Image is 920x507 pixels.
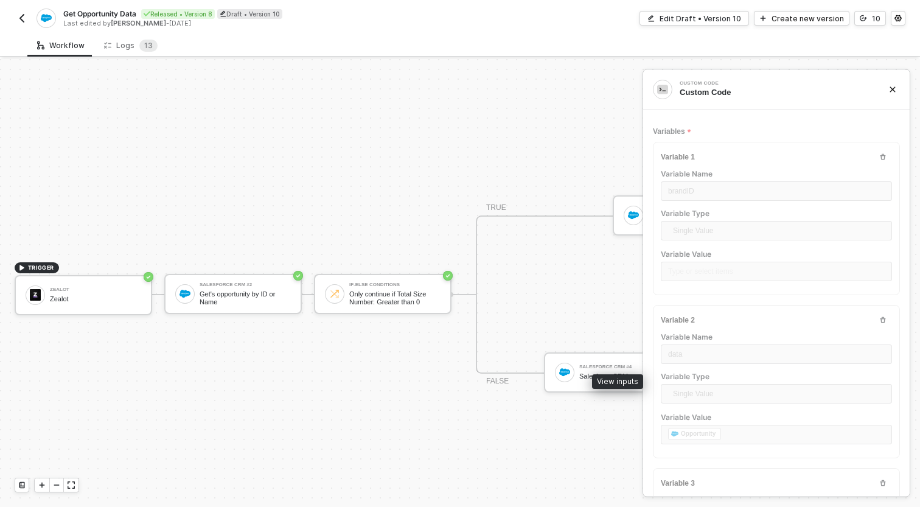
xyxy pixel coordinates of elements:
[486,202,506,214] div: TRUE
[673,222,885,240] span: Single Value
[37,41,85,51] div: Workflow
[111,19,166,27] span: [PERSON_NAME]
[200,290,291,306] div: Get's opportunity by ID or Name
[443,271,453,281] span: icon-success-page
[673,385,885,403] span: Single Value
[661,152,695,163] div: Variable 1
[661,208,892,219] label: Variable Type
[854,11,886,26] button: 10
[894,15,902,22] span: icon-settings
[661,412,892,422] label: Variable Value
[28,263,54,273] span: TRIGGER
[139,40,158,52] sup: 13
[349,282,441,287] div: If-Else Conditions
[68,481,75,489] span: icon-expand
[579,365,671,369] div: Salesforce CRM #4
[579,372,671,380] div: Salesforce CRM
[661,371,892,382] label: Variable Type
[200,282,291,287] div: Salesforce CRM #2
[41,13,51,24] img: integration-icon
[53,481,60,489] span: icon-minus
[754,11,849,26] button: Create new version
[559,367,570,378] img: icon
[860,15,867,22] span: icon-versioning
[144,272,153,282] span: icon-success-page
[592,374,643,389] div: View inputs
[653,124,691,139] span: Variables
[148,41,153,50] span: 3
[661,478,695,489] div: Variable 3
[63,19,459,28] div: Last edited by - [DATE]
[220,10,226,17] span: icon-edit
[872,13,880,24] div: 10
[647,15,655,22] span: icon-edit
[30,289,41,301] img: icon
[657,84,668,95] img: integration-icon
[680,87,869,98] div: Custom Code
[628,210,639,221] img: icon
[179,288,190,299] img: icon
[329,288,340,299] img: icon
[660,13,741,24] div: Edit Draft • Version 10
[50,295,141,303] div: Zealot
[671,430,678,438] img: fieldIcon
[889,86,896,93] span: icon-close
[759,15,767,22] span: icon-play
[772,13,844,24] div: Create new version
[18,264,26,271] span: icon-play
[141,9,215,19] div: Released • Version 8
[144,41,148,50] span: 1
[50,287,141,292] div: Zealot
[17,13,27,23] img: back
[217,9,282,19] div: Draft • Version 10
[349,290,441,306] div: Only continue if Total Size Number: Greater than 0
[661,495,892,505] label: Variable Name
[486,376,509,387] div: FALSE
[661,169,892,179] label: Variable Name
[38,481,46,489] span: icon-play
[15,11,29,26] button: back
[639,11,749,26] button: Edit Draft • Version 10
[661,332,892,342] label: Variable Name
[680,81,862,86] div: Custom Code
[661,315,695,326] div: Variable 2
[661,249,892,259] label: Variable Value
[104,40,158,52] div: Logs
[293,271,303,281] span: icon-success-page
[63,9,136,19] span: Get Opportunity Data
